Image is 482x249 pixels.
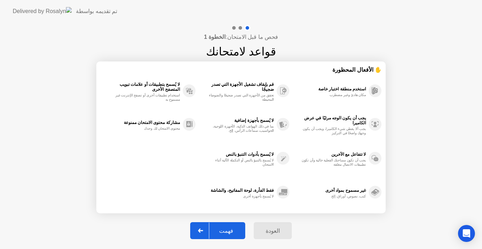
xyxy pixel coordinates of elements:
[199,82,274,92] div: قم بإيقاف تشغيل الأجهزة التي تصدر ضجيجًا
[113,93,180,102] div: استخدام تطبيقات أخرى أو تصفح الإنترنت غير مسموح به
[256,227,290,234] div: العودة
[101,66,381,74] div: ✋ الأفعال المحظورة
[299,127,366,135] div: يجب ألا يغطي شيء الكاميرا، ويجب أن يكون وجهك واضحًا في التركيز
[199,188,274,193] div: فقط الفأرة، لوحة المفاتيح، والشاشة
[104,120,180,125] div: مشاركة محتوى الامتحان ممنوعة
[206,43,276,60] h1: قواعد لامتحانك
[199,118,274,123] div: لا يُسمح بأجهزة إضافية
[113,126,180,131] div: محتوى الامتحان لك وحدك
[204,34,225,40] b: الخطوة 1
[293,115,366,125] div: يجب أن يكون الوجه مرئيًا في عرض الكاميرا
[293,87,366,91] div: استخدم منطقة اختبار خاصة
[76,7,117,16] div: تم تقديمه بواسطة
[204,33,278,41] h4: فحص ما قبل الامتحان:
[199,152,274,157] div: لا يُسمح بأدوات التنبؤ بالنص
[190,222,245,239] button: فهمت
[254,222,292,239] button: العودة
[299,93,366,97] div: مكان هادئ وغير مضطرب
[299,158,366,167] div: يجب أن تكون مساحتك الفعلية خالية وأن تكون تطبيقات الاتصال مغلقة
[458,225,475,242] div: Open Intercom Messenger
[293,188,366,193] div: غير مسموح بمواد أخرى
[293,152,366,157] div: لا تتفاعل مع الآخرين
[207,124,274,133] div: بما في ذلك الهواتف الذكية، الأجهزة اللوحية، الحواسيب، سماعات الرأس، إلخ.
[207,194,274,198] div: لا يُسمح بأجهزة أخرى
[299,194,366,198] div: كتب، نصوص، أوراق، إلخ
[207,93,274,102] div: تحقق من الأجهزة التي تصدر ضجيجًا والضوضاء المحيطة
[13,7,72,15] img: Delivered by Rosalyn
[104,82,180,92] div: لا يُسمح بتطبيقات أو علامات تبويب المتصفح الأخرى
[207,158,274,167] div: لا يُسمح بالتنبؤ بالنص أو التكملة الآلية أثناء الامتحان
[209,227,243,234] div: فهمت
